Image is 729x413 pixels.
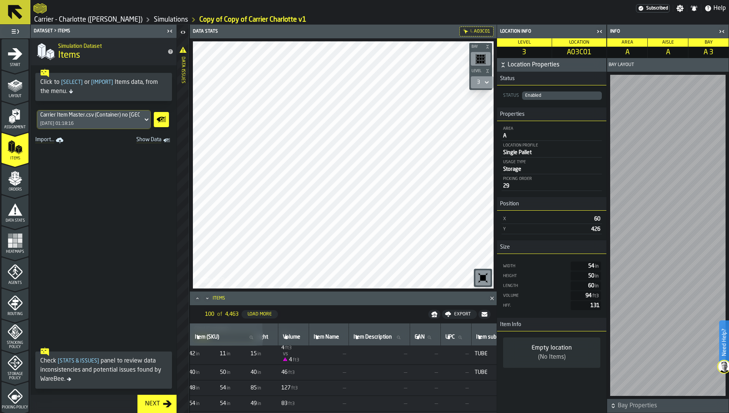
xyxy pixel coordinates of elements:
span: Agents [2,281,28,285]
span: FormattedValue [251,369,262,375]
span: A 3 [690,48,727,57]
span: label [476,334,513,340]
span: 54 [588,263,600,269]
div: StatList-item-Y [502,224,602,234]
span: A [649,48,686,57]
li: menu Start [2,39,28,69]
span: Orders [2,188,28,192]
div: DropdownMenuValue-3 [474,78,491,87]
div: DropdownMenuValue-Enabled [525,93,599,98]
h2: Sub Title [58,42,161,49]
span: Routing [2,312,28,316]
li: menu Routing [2,288,28,318]
span: FormattedValue [189,385,200,391]
label: button-toggle-Help [701,4,729,13]
div: Height [502,274,568,279]
div: StatList-item-Height [502,271,601,281]
span: ft3 [288,401,295,407]
span: — [475,400,524,407]
input: label [312,333,346,342]
span: Bay [705,40,713,45]
span: — [352,369,407,375]
span: — [475,385,524,391]
button: button-Load More [241,310,278,318]
li: menu Stacking Policy [2,319,28,350]
span: FormattedValue [189,400,200,407]
div: Volume [502,293,568,298]
div: DropdownMenuValue-3 [477,79,480,85]
span: — [444,385,469,391]
span: ] [111,80,113,85]
span: 3 [499,48,550,57]
input: label [444,333,468,342]
div: Data Stats [191,29,344,34]
div: Hide filter [463,28,469,35]
div: button-toolbar-Show Data [151,110,170,129]
span: [ [58,358,60,364]
span: ft3 [592,294,599,298]
label: button-toggle-Notifications [687,5,701,12]
a: link-to-/wh/i/e074fb63-00ea-4531-a7c9-ea0a191b3e4f [154,16,188,24]
div: Check panel to review data inconsistencies and potential issues found by WareBee. [40,356,167,384]
div: Picking Order [503,177,600,181]
span: Bay Properties [618,401,727,410]
button: button-Export [442,310,477,319]
span: 426 [591,227,600,232]
span: FormattedValue [251,351,262,357]
span: FormattedValue [251,385,262,391]
span: FormattedValue [281,400,295,407]
li: menu Orders [2,164,28,194]
span: ft3 [285,345,292,351]
span: 127 [281,385,290,391]
input: label [475,333,523,342]
span: TUBE [475,369,524,375]
span: A03C01 [474,29,490,34]
span: 85 [251,385,257,391]
span: Select [60,80,84,85]
header: Data Issues [177,25,189,413]
span: A [503,133,507,139]
div: Next [142,399,163,408]
span: 11 [220,351,226,357]
span: label [195,334,219,340]
span: Location Properties [508,60,605,69]
h3: title-section-Item Info [497,318,606,331]
span: Heatmaps [2,250,28,254]
span: 54 [220,400,226,407]
span: Area [622,40,633,45]
div: StatList-item-X [502,214,602,224]
span: label [283,334,300,340]
input: label [193,333,259,342]
span: in [595,264,599,269]
div: StatList-item-Usage Type [502,158,602,174]
div: StatList-item-Width [502,262,601,271]
span: FormattedValue [281,385,298,391]
span: in [196,401,200,407]
span: Import [90,80,115,85]
span: Items [2,156,28,161]
span: [ [61,80,63,85]
div: DropdownMenuValue-8a18eab3-d989-41aa-8218-e41fd43cefba [40,112,140,118]
span: Storage Policy [2,372,28,380]
li: menu Heatmaps [2,226,28,256]
span: 40 [251,369,257,375]
span: — [413,400,438,407]
input: label [281,333,306,342]
span: Help [713,4,726,13]
button: Minimize [203,295,212,302]
span: Stats & Issues [56,358,101,364]
span: FormattedValue [189,369,200,375]
button: Maximize [193,295,202,302]
span: FormattedValue [220,369,231,375]
span: Aisle [662,40,674,45]
label: button-toggle-Close me [164,27,175,36]
span: 131 [590,303,600,308]
label: Show Data [151,110,170,129]
div: (No Items) [509,353,594,362]
span: 100 [205,311,214,317]
div: Y [503,227,588,232]
button: button- [497,58,606,72]
span: Properties [497,111,525,117]
span: 4 [281,345,284,351]
span: of [217,311,222,317]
